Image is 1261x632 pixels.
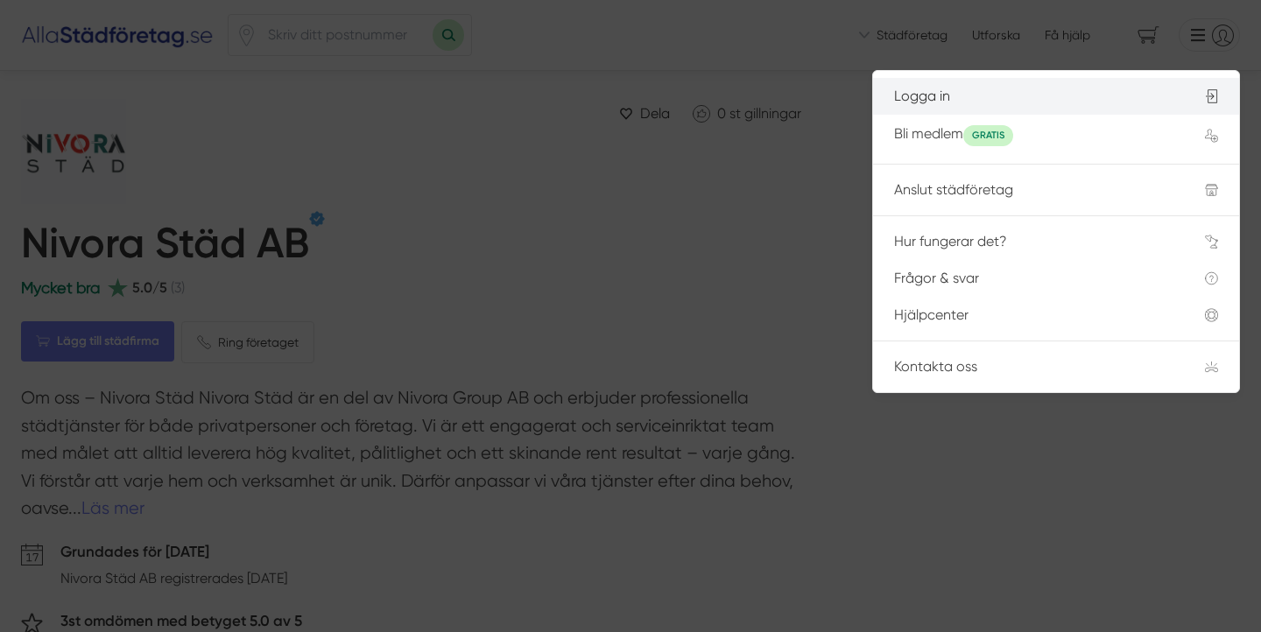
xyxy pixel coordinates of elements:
[894,234,1163,249] div: Hur fungerar det?
[963,125,1013,146] span: GRATIS
[894,182,1163,198] div: Anslut städföretag
[894,270,1163,286] div: Frågor & svar
[894,307,1163,323] div: Hjälpcenter
[894,88,1163,104] div: Logga in
[894,125,1163,146] div: Bli medlem
[894,359,1163,375] div: Kontakta oss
